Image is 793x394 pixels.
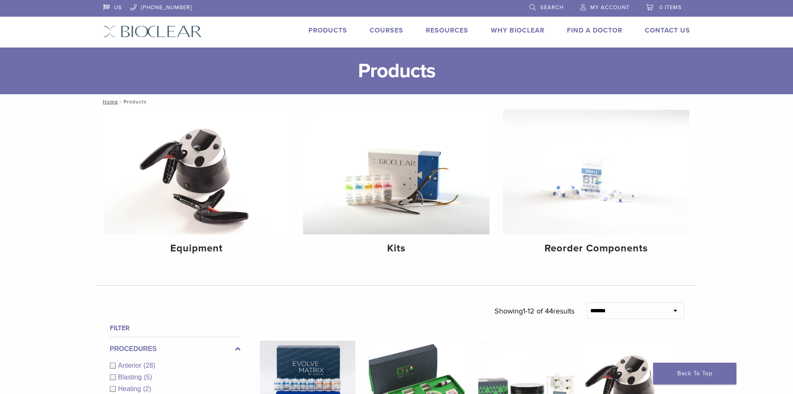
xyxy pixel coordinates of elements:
img: Reorder Components [503,110,689,234]
img: Bioclear [103,25,202,38]
h4: Reorder Components [510,241,683,256]
img: Kits [303,110,490,234]
a: Why Bioclear [491,26,544,35]
span: Blasting [118,374,144,381]
span: Heating [118,385,143,392]
span: / [118,100,124,104]
a: Home [100,99,118,105]
span: Search [540,4,564,11]
span: 1-12 of 44 [523,306,553,316]
img: Equipment [104,110,290,234]
span: My Account [590,4,629,11]
a: Reorder Components [503,110,689,261]
h4: Kits [310,241,483,256]
a: Resources [426,26,468,35]
a: Back To Top [653,363,736,384]
h4: Equipment [110,241,283,256]
a: Contact Us [645,26,690,35]
a: Equipment [104,110,290,261]
label: Procedures [110,344,241,354]
span: (2) [143,385,152,392]
nav: Products [97,94,696,109]
span: (5) [144,374,152,381]
span: Anterior [118,362,144,369]
h4: Filter [110,323,241,333]
a: Kits [303,110,490,261]
p: Showing results [495,302,574,320]
a: Courses [370,26,403,35]
a: Find A Doctor [567,26,622,35]
span: 0 items [659,4,682,11]
a: Products [308,26,347,35]
span: (28) [144,362,155,369]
